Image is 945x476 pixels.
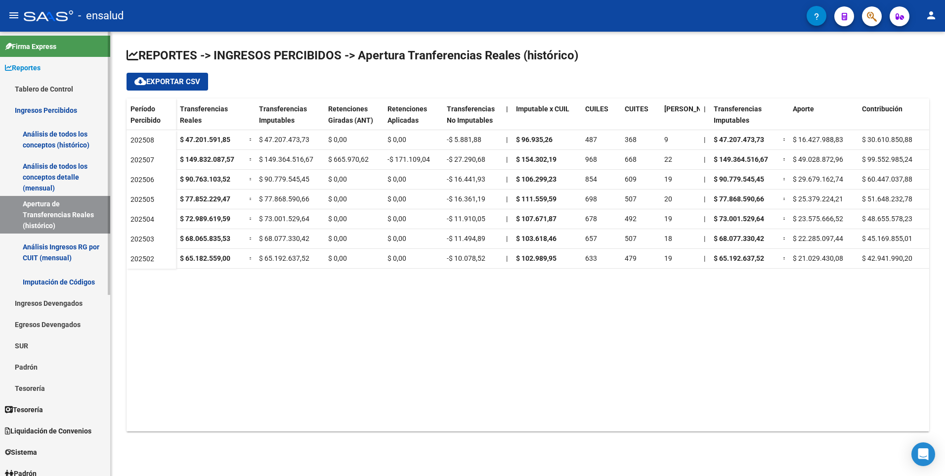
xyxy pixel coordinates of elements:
[249,136,253,143] span: =
[664,215,672,223] span: 19
[793,254,843,262] span: $ 21.029.430,08
[714,105,762,124] span: Transferencias Imputables
[714,254,764,262] strong: $ 65.192.637,52
[704,105,706,113] span: |
[447,155,485,163] span: -$ 27.290,68
[447,215,485,223] span: -$ 11.910,05
[387,175,406,183] span: $ 0,00
[387,136,406,143] span: $ 0,00
[447,175,485,183] span: -$ 16.441,93
[862,175,912,183] span: $ 60.447.037,88
[704,136,705,143] span: |
[862,215,912,223] span: $ 48.655.578,23
[180,175,230,183] strong: $ 90.763.103,52
[180,155,234,163] strong: $ 149.832.087,57
[78,5,124,27] span: - ensalud
[625,136,637,143] span: 368
[130,235,154,243] span: 202503
[130,176,154,184] span: 202506
[664,235,672,242] span: 18
[5,404,43,415] span: Tesorería
[783,254,787,262] span: =
[664,105,718,113] span: [PERSON_NAME]
[585,175,597,183] span: 854
[259,136,309,143] span: $ 47.207.473,73
[783,235,787,242] span: =
[180,254,230,262] strong: $ 65.182.559,00
[180,195,230,203] strong: $ 77.852.229,47
[506,105,508,113] span: |
[127,73,208,91] button: Exportar CSV
[625,235,637,242] span: 507
[516,235,557,242] strong: $ 103.618,46
[5,426,91,436] span: Liquidación de Convenios
[259,215,309,223] span: $ 73.001.529,64
[585,105,608,113] span: CUILES
[793,105,814,113] span: Aporte
[127,98,176,140] datatable-header-cell: Período Percibido
[249,175,253,183] span: =
[585,155,597,163] span: 968
[180,136,230,143] strong: $ 47.201.591,85
[387,215,406,223] span: $ 0,00
[502,98,512,140] datatable-header-cell: |
[793,195,843,203] span: $ 25.379.224,21
[585,235,597,242] span: 657
[249,235,253,242] span: =
[447,235,485,242] span: -$ 11.494,89
[387,195,406,203] span: $ 0,00
[585,195,597,203] span: 698
[328,155,369,163] span: $ 665.970,62
[384,98,443,140] datatable-header-cell: Retenciones Aplicadas
[506,136,508,143] span: |
[714,175,764,183] strong: $ 90.779.545,45
[134,75,146,87] mat-icon: cloud_download
[506,215,508,223] span: |
[664,155,672,163] span: 22
[130,195,154,203] span: 202505
[625,155,637,163] span: 668
[130,215,154,223] span: 202504
[328,195,347,203] span: $ 0,00
[516,105,569,113] span: Imputable x CUIL
[180,235,230,242] strong: $ 68.065.835,53
[324,98,384,140] datatable-header-cell: Retenciones Giradas (ANT)
[506,254,508,262] span: |
[625,254,637,262] span: 479
[664,175,672,183] span: 19
[387,235,406,242] span: $ 0,00
[506,195,508,203] span: |
[255,98,324,140] datatable-header-cell: Transferencias Imputables
[704,175,705,183] span: |
[581,98,621,140] datatable-header-cell: CUILES
[858,98,927,140] datatable-header-cell: Contribución
[516,136,553,143] strong: $ 96.935,26
[625,175,637,183] span: 609
[793,136,843,143] span: $ 16.427.988,83
[664,195,672,203] span: 20
[259,105,307,124] span: Transferencias Imputables
[516,254,557,262] strong: $ 102.989,95
[127,48,578,62] span: REPORTES -> INGRESOS PERCIBIDOS -> Apertura Tranferencias Reales (histórico)
[5,62,41,73] span: Reportes
[328,215,347,223] span: $ 0,00
[704,155,705,163] span: |
[660,98,700,140] datatable-header-cell: Días
[621,98,660,140] datatable-header-cell: CUITES
[259,175,309,183] span: $ 90.779.545,45
[710,98,779,140] datatable-header-cell: Transferencias Imputables
[793,235,843,242] span: $ 22.285.097,44
[714,215,764,223] strong: $ 73.001.529,64
[516,195,557,203] strong: $ 111.559,59
[783,195,787,203] span: =
[512,98,581,140] datatable-header-cell: Imputable x CUIL
[862,155,912,163] span: $ 99.552.985,24
[625,105,648,113] span: CUITES
[447,105,495,124] span: Transferencias No Imputables
[130,105,161,124] span: Período Percibido
[447,195,485,203] span: -$ 16.361,19
[925,9,937,21] mat-icon: person
[328,235,347,242] span: $ 0,00
[328,105,373,124] span: Retenciones Giradas (ANT)
[700,98,710,140] datatable-header-cell: |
